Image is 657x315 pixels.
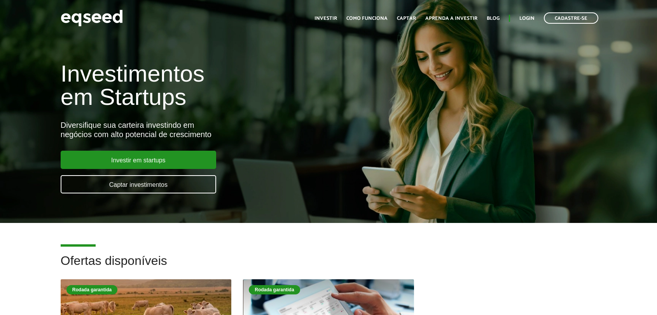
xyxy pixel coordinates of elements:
[61,62,377,109] h1: Investimentos em Startups
[315,16,337,21] a: Investir
[61,120,377,139] div: Diversifique sua carteira investindo em negócios com alto potencial de crescimento
[66,285,117,294] div: Rodada garantida
[397,16,416,21] a: Captar
[346,16,388,21] a: Como funciona
[61,151,216,169] a: Investir em startups
[425,16,477,21] a: Aprenda a investir
[519,16,535,21] a: Login
[61,254,596,279] h2: Ofertas disponíveis
[249,285,300,294] div: Rodada garantida
[544,12,598,24] a: Cadastre-se
[487,16,500,21] a: Blog
[61,175,216,193] a: Captar investimentos
[61,8,123,28] img: EqSeed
